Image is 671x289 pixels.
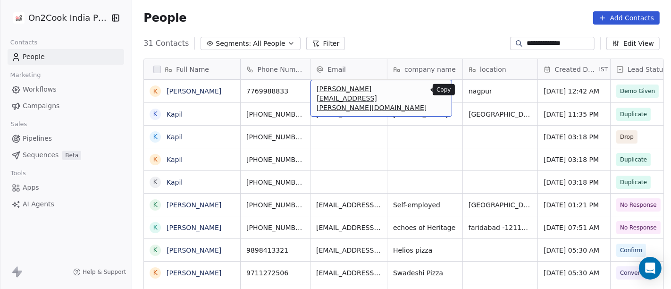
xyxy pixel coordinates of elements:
[310,59,387,79] div: Email
[593,11,660,25] button: Add Contacts
[8,180,124,195] a: Apps
[469,86,532,96] span: nagpur
[153,268,158,278] div: K
[599,66,608,73] span: IST
[7,166,30,180] span: Tools
[246,155,304,164] span: [PHONE_NUMBER]
[316,200,381,210] span: [EMAIL_ADDRESS][PERSON_NAME][DOMAIN_NAME]
[620,246,642,255] span: Confirm
[167,110,183,118] a: Kapil
[544,268,604,278] span: [DATE] 05:30 AM
[241,59,310,79] div: Phone Number
[393,268,457,278] span: Swadeshi Pizza
[393,200,457,210] span: Self-employed
[167,156,183,163] a: Kapil
[8,196,124,212] a: AI Agents
[620,110,647,119] span: Duplicate
[620,200,657,210] span: No Response
[393,246,457,255] span: Helios pizza
[639,257,662,280] div: Open Intercom Messenger
[463,59,537,79] div: location
[306,37,345,50] button: Filter
[620,155,647,164] span: Duplicate
[316,246,381,255] span: [EMAIL_ADDRESS][DOMAIN_NAME]
[246,268,304,278] span: 9711272506
[620,132,634,142] span: Drop
[628,65,667,74] span: Lead Status
[606,37,660,50] button: Edit View
[143,38,189,49] span: 31 Contacts
[7,117,31,131] span: Sales
[393,223,457,232] span: echoes of Heritage
[83,268,126,276] span: Help & Support
[246,132,304,142] span: [PHONE_NUMBER]
[544,86,604,96] span: [DATE] 12:42 AM
[316,223,381,232] span: [EMAIL_ADDRESS][DOMAIN_NAME]
[469,200,532,210] span: [GEOGRAPHIC_DATA]
[23,183,39,193] span: Apps
[246,86,304,96] span: 7769988833
[544,178,604,187] span: [DATE] 03:18 PM
[167,269,221,277] a: [PERSON_NAME]
[246,246,304,255] span: 9898413321
[23,85,57,94] span: Workflows
[6,35,42,50] span: Contacts
[436,86,451,93] p: Copy
[23,150,59,160] span: Sequences
[176,65,209,74] span: Full Name
[28,12,109,24] span: On2Cook India Pvt. Ltd.
[327,65,346,74] span: Email
[167,87,221,95] a: [PERSON_NAME]
[246,110,304,119] span: [PHONE_NUMBER]
[153,245,158,255] div: K
[544,110,604,119] span: [DATE] 11:35 PM
[216,39,251,49] span: Segments:
[8,49,124,65] a: People
[153,177,158,187] div: K
[404,65,456,74] span: company name
[144,59,240,79] div: Full Name
[544,246,604,255] span: [DATE] 05:30 AM
[544,200,604,210] span: [DATE] 01:21 PM
[153,200,158,210] div: K
[167,201,221,209] a: [PERSON_NAME]
[620,268,649,278] span: Converted
[316,268,381,278] span: [EMAIL_ADDRESS][DOMAIN_NAME]
[538,59,610,79] div: Created DateIST
[23,101,59,111] span: Campaigns
[620,178,647,187] span: Duplicate
[8,131,124,146] a: Pipelines
[167,246,221,254] a: [PERSON_NAME]
[11,10,104,26] button: On2Cook India Pvt. Ltd.
[23,134,52,144] span: Pipelines
[253,39,285,49] span: All People
[469,223,532,232] span: faridabad -121102 [GEOGRAPHIC_DATA] ncr
[544,132,604,142] span: [DATE] 03:18 PM
[480,65,506,74] span: location
[387,59,462,79] div: company name
[167,178,183,186] a: Kapil
[153,109,158,119] div: K
[167,133,183,141] a: Kapil
[620,86,655,96] span: Demo Given
[62,151,81,160] span: Beta
[258,65,305,74] span: Phone Number
[13,12,25,24] img: on2cook%20logo-04%20copy.jpg
[153,222,158,232] div: K
[23,199,54,209] span: AI Agents
[153,154,158,164] div: K
[167,224,221,231] a: [PERSON_NAME]
[23,52,45,62] span: People
[8,147,124,163] a: SequencesBeta
[6,68,45,82] span: Marketing
[153,86,158,96] div: K
[246,200,304,210] span: [PHONE_NUMBER]
[246,178,304,187] span: [PHONE_NUMBER]
[73,268,126,276] a: Help & Support
[620,223,657,232] span: No Response
[153,132,158,142] div: K
[555,65,597,74] span: Created Date
[544,155,604,164] span: [DATE] 03:18 PM
[8,98,124,114] a: Campaigns
[544,223,604,232] span: [DATE] 07:51 AM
